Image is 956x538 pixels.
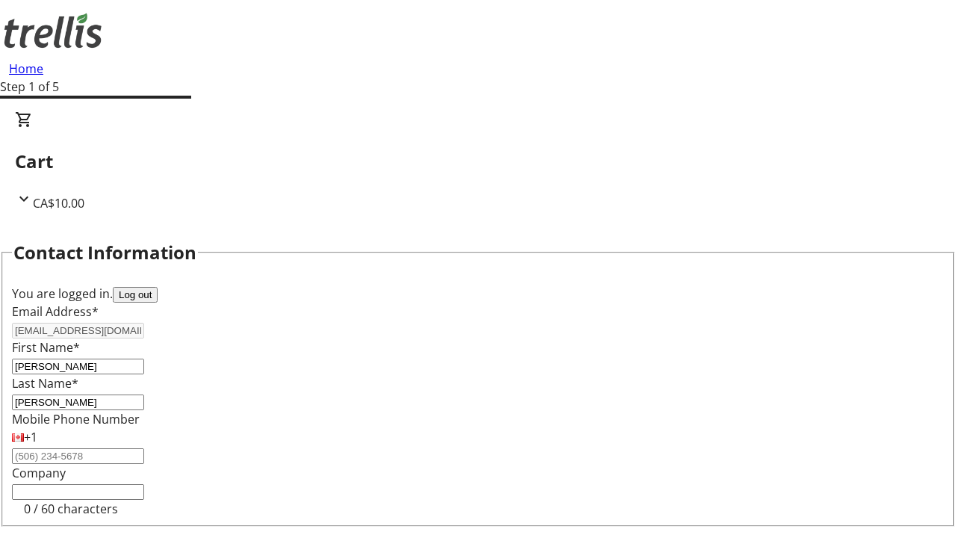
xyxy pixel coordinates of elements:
tr-character-limit: 0 / 60 characters [24,501,118,517]
label: Last Name* [12,375,78,392]
label: First Name* [12,339,80,356]
h2: Cart [15,148,941,175]
button: Log out [113,287,158,303]
label: Email Address* [12,303,99,320]
div: You are logged in. [12,285,944,303]
input: (506) 234-5678 [12,448,144,464]
label: Company [12,465,66,481]
label: Mobile Phone Number [12,411,140,427]
div: CartCA$10.00 [15,111,941,212]
h2: Contact Information [13,239,196,266]
span: CA$10.00 [33,195,84,211]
